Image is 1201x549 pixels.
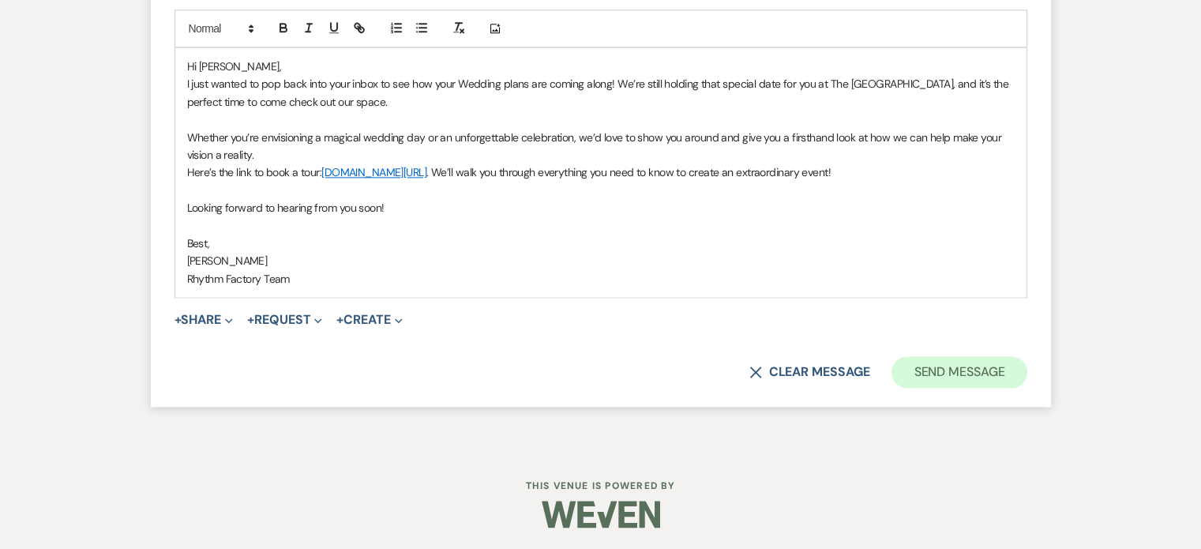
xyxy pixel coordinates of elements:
[187,252,1015,269] p: [PERSON_NAME]
[247,314,254,326] span: +
[321,165,426,179] a: [DOMAIN_NAME][URL]
[187,75,1015,111] p: I just wanted to pop back into your inbox to see how your Wedding plans are coming along! We’re s...
[542,487,660,542] img: Weven Logo
[187,199,1015,216] p: Looking forward to hearing from you soon!
[336,314,402,326] button: Create
[187,164,1015,181] p: Here’s the link to book a tour: . We’ll walk you through everything you need to know to create an...
[247,314,322,326] button: Request
[187,58,1015,75] p: Hi [PERSON_NAME],
[175,314,234,326] button: Share
[187,129,1015,164] p: Whether you’re envisioning a magical wedding day or an unforgettable celebration, we’d love to sh...
[187,270,1015,288] p: Rhythm Factory Team
[891,356,1026,388] button: Send Message
[187,235,1015,252] p: Best,
[336,314,343,326] span: +
[175,314,182,326] span: +
[749,366,869,378] button: Clear message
